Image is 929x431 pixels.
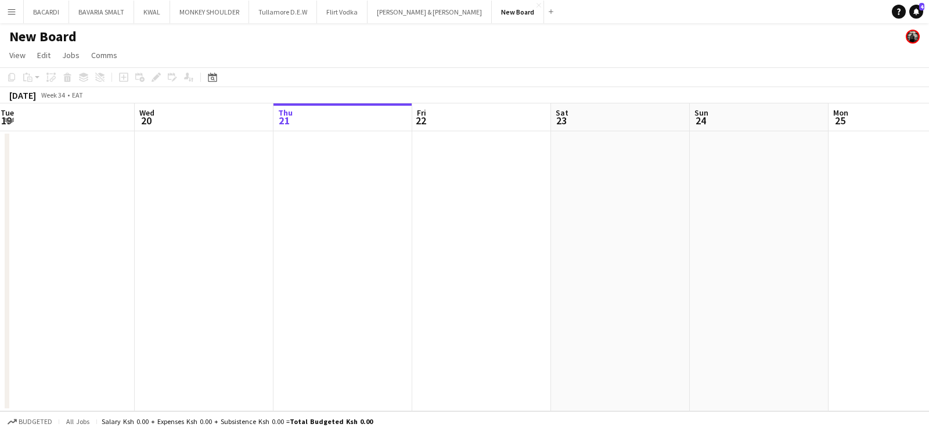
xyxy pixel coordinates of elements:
[919,3,924,10] span: 4
[290,417,373,426] span: Total Budgeted Ksh 0.00
[6,415,54,428] button: Budgeted
[64,417,92,426] span: All jobs
[9,28,77,45] h1: New Board
[57,48,84,63] a: Jobs
[134,1,170,23] button: KWAL
[72,91,83,99] div: EAT
[87,48,122,63] a: Comms
[91,50,117,60] span: Comms
[38,91,67,99] span: Week 34
[5,48,30,63] a: View
[69,1,134,23] button: BAVARIA SMALT
[492,1,544,23] button: New Board
[909,5,923,19] a: 4
[249,1,317,23] button: Tullamore D.E.W
[24,1,69,23] button: BACARDI
[9,89,36,101] div: [DATE]
[317,1,368,23] button: Flirt Vodka
[906,30,920,44] app-user-avatar: simon yonni
[368,1,492,23] button: [PERSON_NAME] & [PERSON_NAME]
[102,417,373,426] div: Salary Ksh 0.00 + Expenses Ksh 0.00 + Subsistence Ksh 0.00 =
[9,50,26,60] span: View
[19,418,52,426] span: Budgeted
[62,50,80,60] span: Jobs
[33,48,55,63] a: Edit
[170,1,249,23] button: MONKEY SHOULDER
[37,50,51,60] span: Edit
